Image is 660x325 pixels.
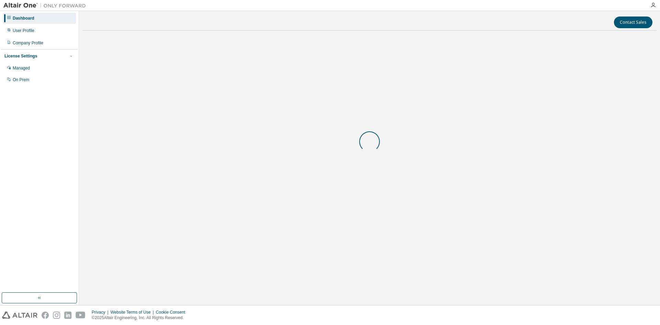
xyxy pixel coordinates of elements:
img: Altair One [3,2,89,9]
div: User Profile [13,28,34,33]
img: linkedin.svg [64,312,71,319]
img: instagram.svg [53,312,60,319]
div: On Prem [13,77,29,83]
div: Website Terms of Use [110,310,156,315]
div: Managed [13,65,30,71]
img: altair_logo.svg [2,312,37,319]
div: Privacy [92,310,110,315]
img: facebook.svg [42,312,49,319]
div: Cookie Consent [156,310,189,315]
div: License Settings [4,53,37,59]
p: © 2025 Altair Engineering, Inc. All Rights Reserved. [92,315,189,321]
div: Dashboard [13,15,34,21]
img: youtube.svg [76,312,86,319]
button: Contact Sales [614,17,652,28]
div: Company Profile [13,40,43,46]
